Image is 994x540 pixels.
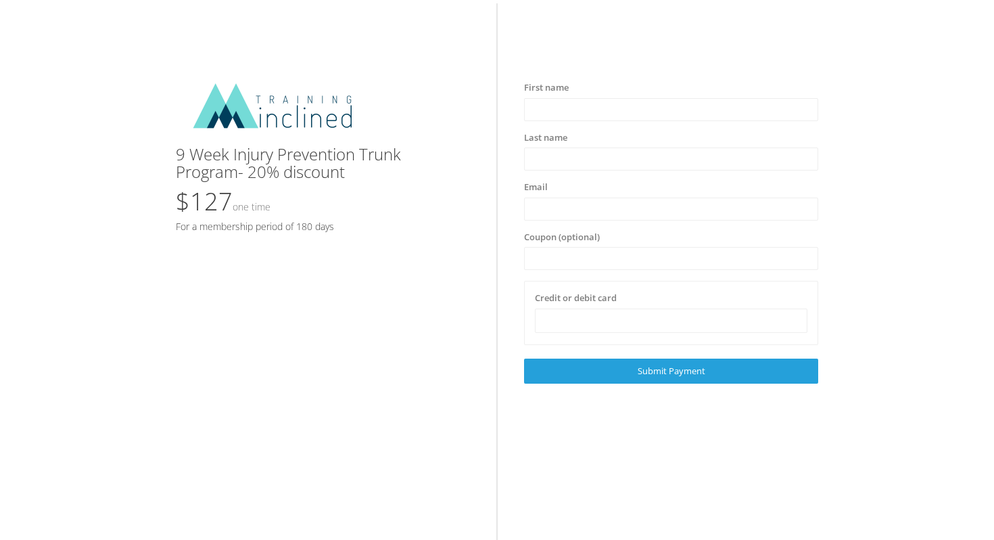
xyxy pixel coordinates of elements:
img: 1200x300Final-InclinedTrainingLogo.png [176,81,379,132]
label: Last name [524,131,567,145]
iframe: Secure payment input frame [544,315,799,326]
span: Submit Payment [638,365,705,377]
label: Credit or debit card [535,292,617,305]
h5: For a membership period of 180 days [176,221,470,231]
label: Email [524,181,548,194]
label: Coupon (optional) [524,231,600,244]
a: Submit Payment [524,359,818,384]
label: First name [524,81,569,95]
small: One time [233,200,270,213]
h3: 9 Week Injury Prevention Trunk Program- 20% discount [176,145,470,181]
span: $127 [176,185,270,218]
